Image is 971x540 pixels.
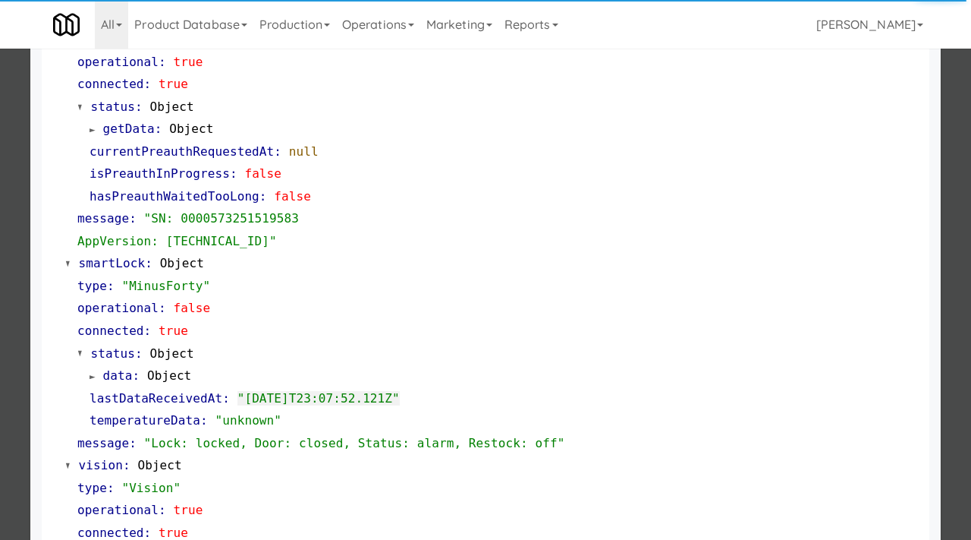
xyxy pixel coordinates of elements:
[77,279,107,293] span: type
[149,99,193,114] span: Object
[144,324,152,338] span: :
[259,189,267,204] span: :
[77,211,299,248] span: "SN: 0000573251519583 AppVersion: [TECHNICAL_ID]"
[147,368,191,383] span: Object
[144,77,152,91] span: :
[160,256,204,270] span: Object
[121,481,181,495] span: "Vision"
[237,391,400,406] span: "[DATE]T23:07:52.121Z"
[159,324,188,338] span: true
[107,481,115,495] span: :
[137,458,181,472] span: Object
[274,189,311,204] span: false
[129,211,137,226] span: :
[132,368,140,383] span: :
[90,413,200,428] span: temperatureData
[90,166,230,181] span: isPreauthInProgress
[215,413,281,428] span: "unknown"
[77,481,107,495] span: type
[159,77,188,91] span: true
[174,503,203,517] span: true
[90,391,222,406] span: lastDataReceivedAt
[159,503,166,517] span: :
[79,256,146,270] span: smartLock
[244,166,281,181] span: false
[77,436,129,450] span: message
[77,55,159,69] span: operational
[145,256,152,270] span: :
[91,99,135,114] span: status
[123,458,130,472] span: :
[155,122,162,136] span: :
[144,436,565,450] span: "Lock: locked, Door: closed, Status: alarm, Restock: off"
[77,503,159,517] span: operational
[159,55,166,69] span: :
[135,99,143,114] span: :
[169,122,213,136] span: Object
[230,166,237,181] span: :
[129,436,137,450] span: :
[91,346,135,361] span: status
[77,526,144,540] span: connected
[53,11,80,38] img: Micromart
[274,144,281,159] span: :
[77,77,144,91] span: connected
[107,279,115,293] span: :
[121,279,210,293] span: "MinusForty"
[103,122,155,136] span: getData
[90,144,274,159] span: currentPreauthRequestedAt
[79,458,123,472] span: vision
[174,55,203,69] span: true
[135,346,143,361] span: :
[90,189,259,204] span: hasPreauthWaitedTooLong
[77,324,144,338] span: connected
[174,301,211,315] span: false
[77,301,159,315] span: operational
[200,413,208,428] span: :
[289,144,319,159] span: null
[159,301,166,315] span: :
[222,391,230,406] span: :
[149,346,193,361] span: Object
[77,211,129,226] span: message
[103,368,133,383] span: data
[159,526,188,540] span: true
[144,526,152,540] span: :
